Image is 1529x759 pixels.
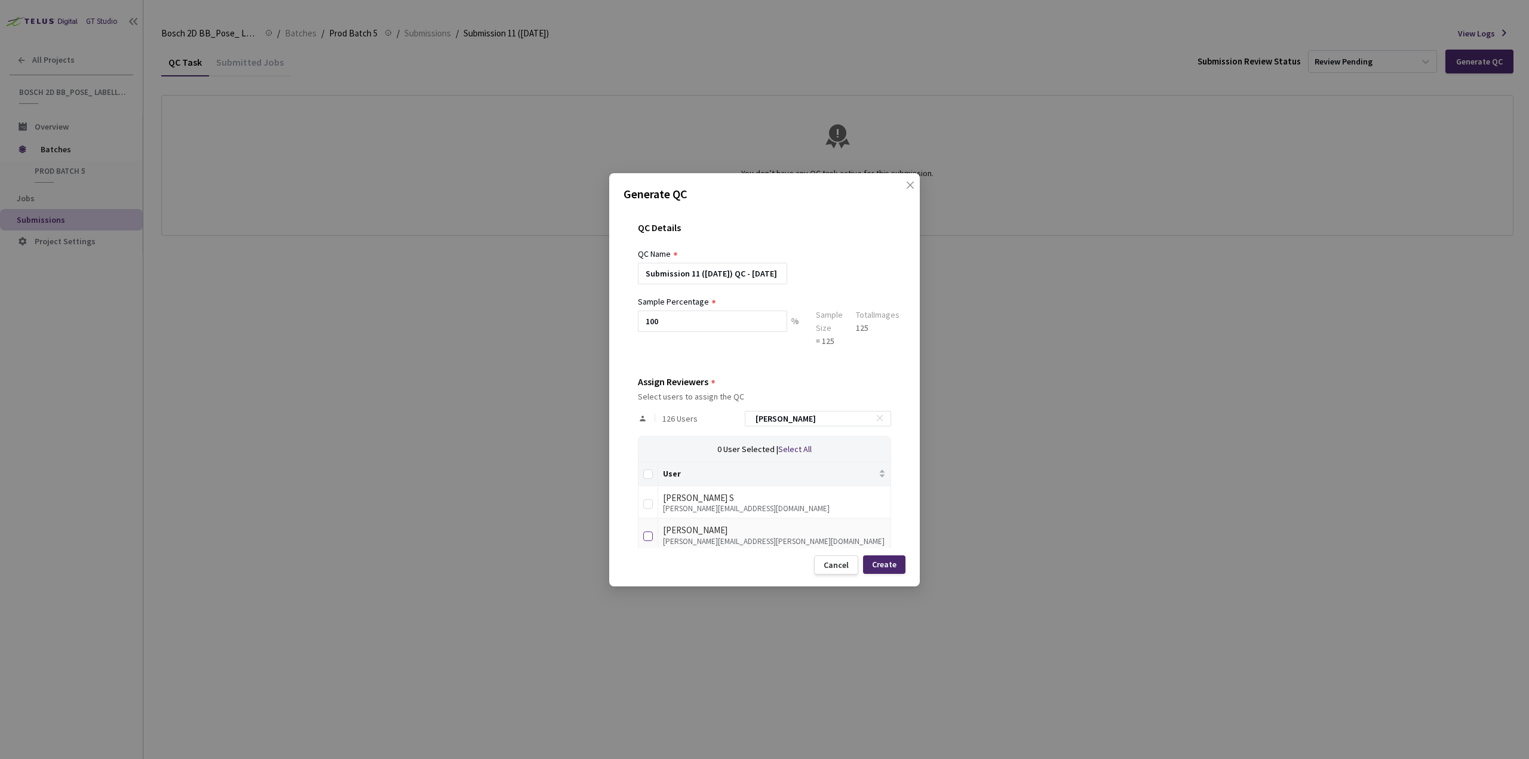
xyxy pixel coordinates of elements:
span: 126 Users [662,414,698,423]
span: User [663,469,876,478]
div: [PERSON_NAME] S [663,491,886,505]
div: = 125 [816,334,843,348]
span: close [905,180,915,214]
div: 125 [856,321,899,334]
div: Create [872,560,896,569]
div: Cancel [824,560,849,570]
div: Select users to assign the QC [638,392,891,401]
div: QC Name [638,247,671,260]
div: [PERSON_NAME][EMAIL_ADDRESS][PERSON_NAME][DOMAIN_NAME] [663,537,886,546]
div: Assign Reviewers [638,376,708,387]
div: Total Images [856,308,899,321]
span: Select All [778,444,812,454]
button: Close [894,180,913,199]
p: Generate QC [624,185,905,203]
div: Sample Percentage [638,295,709,308]
span: 0 User Selected | [717,444,778,454]
div: [PERSON_NAME][EMAIL_ADDRESS][DOMAIN_NAME] [663,505,886,513]
div: Sample Size [816,308,843,334]
input: Search [748,411,876,426]
th: User [658,462,891,486]
div: [PERSON_NAME] [663,523,886,537]
input: e.g. 10 [638,311,787,332]
div: % [787,311,803,348]
div: QC Details [638,222,891,247]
